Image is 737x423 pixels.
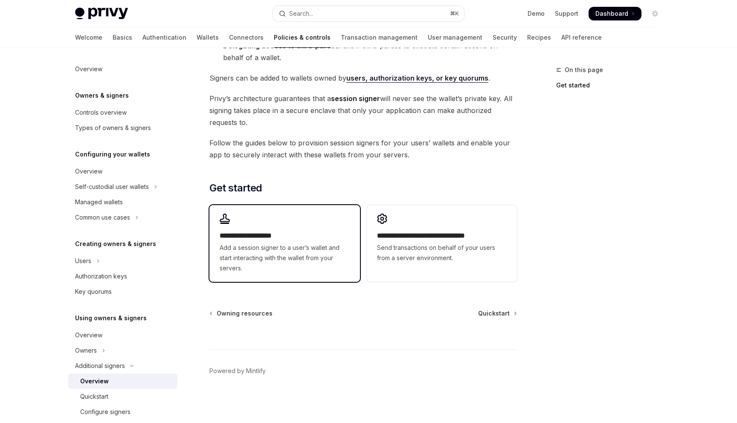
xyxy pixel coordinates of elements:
a: Demo [528,9,545,18]
a: Powered by Mintlify [209,367,266,375]
a: users, authorization keys, or key quorums [346,74,488,83]
div: Users [75,256,91,266]
li: : allow third-parties to execute certain actions on behalf of a wallet. [209,40,517,64]
div: Quickstart [80,391,108,402]
a: Configure signers [68,404,177,420]
a: Authentication [142,27,186,48]
a: Quickstart [68,389,177,404]
a: Overview [68,164,177,179]
div: Types of owners & signers [75,123,151,133]
a: Policies & controls [274,27,331,48]
div: Search... [289,9,313,19]
button: Toggle Users section [68,253,177,269]
div: Self-custodial user wallets [75,182,149,192]
h5: Configuring your wallets [75,149,150,159]
div: Configure signers [80,407,131,417]
div: Common use cases [75,212,130,223]
div: Overview [75,64,102,74]
div: Overview [75,330,102,340]
span: Quickstart [478,309,510,318]
strong: session signer [331,94,380,103]
span: Privy’s architecture guarantees that a will never see the wallet’s private key. All signing takes... [209,93,517,128]
button: Toggle Common use cases section [68,210,177,225]
a: Basics [113,27,132,48]
button: Toggle Self-custodial user wallets section [68,179,177,194]
a: Overview [68,374,177,389]
a: Authorization keys [68,269,177,284]
div: Overview [80,376,109,386]
a: Security [493,27,517,48]
a: Owning resources [210,309,273,318]
a: Welcome [75,27,102,48]
div: Additional signers [75,361,125,371]
div: Overview [75,166,102,177]
span: Dashboard [595,9,628,18]
button: Open search [273,6,464,21]
button: Toggle Owners section [68,343,177,358]
div: Owners [75,345,97,356]
h5: Using owners & signers [75,313,147,323]
a: Managed wallets [68,194,177,210]
a: Overview [68,327,177,343]
span: Add a session signer to a user’s wallet and start interacting with the wallet from your servers. [220,243,349,273]
a: Controls overview [68,105,177,120]
a: Transaction management [341,27,418,48]
a: Connectors [229,27,264,48]
h5: Owners & signers [75,90,129,101]
span: On this page [565,65,603,75]
a: Get started [556,78,669,92]
span: Owning resources [217,309,273,318]
a: Wallets [197,27,219,48]
a: Quickstart [478,309,516,318]
button: Toggle dark mode [648,7,662,20]
h5: Creating owners & signers [75,239,156,249]
button: Toggle Additional signers section [68,358,177,374]
a: Dashboard [589,7,641,20]
img: light logo [75,8,128,20]
a: API reference [561,27,602,48]
a: Key quorums [68,284,177,299]
a: Recipes [527,27,551,48]
div: Controls overview [75,107,127,118]
span: Get started [209,181,262,195]
a: **** **** **** *****Add a session signer to a user’s wallet and start interacting with the wallet... [209,205,360,282]
a: Overview [68,61,177,77]
span: ⌘ K [450,10,459,17]
div: Authorization keys [75,271,127,281]
div: Managed wallets [75,197,123,207]
a: Support [555,9,578,18]
span: Signers can be added to wallets owned by . [209,72,517,84]
span: Send transactions on behalf of your users from a server environment. [377,243,507,263]
a: User management [428,27,482,48]
div: Key quorums [75,287,112,297]
span: Follow the guides below to provision session signers for your users’ wallets and enable your app ... [209,137,517,161]
a: Types of owners & signers [68,120,177,136]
